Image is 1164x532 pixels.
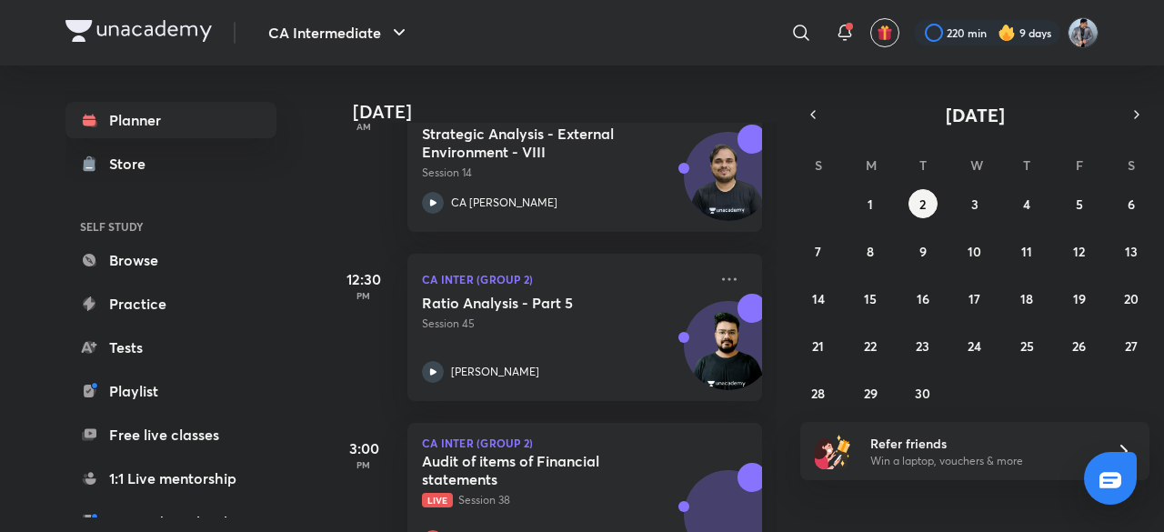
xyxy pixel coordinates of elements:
[1012,189,1041,218] button: September 4, 2025
[946,103,1005,127] span: [DATE]
[1021,243,1032,260] abbr: September 11, 2025
[915,385,930,402] abbr: September 30, 2025
[908,189,938,218] button: September 2, 2025
[1012,331,1041,360] button: September 25, 2025
[422,437,748,448] p: CA Inter (Group 2)
[327,290,400,301] p: PM
[917,290,929,307] abbr: September 16, 2025
[919,196,926,213] abbr: September 2, 2025
[1125,337,1138,355] abbr: September 27, 2025
[327,121,400,132] p: AM
[1068,17,1099,48] img: Manthan Hasija
[812,337,824,355] abbr: September 21, 2025
[856,331,885,360] button: September 22, 2025
[815,243,821,260] abbr: September 7, 2025
[870,18,899,47] button: avatar
[804,378,833,407] button: September 28, 2025
[968,290,980,307] abbr: September 17, 2025
[864,290,877,307] abbr: September 15, 2025
[856,189,885,218] button: September 1, 2025
[65,102,276,138] a: Planner
[685,311,772,398] img: Avatar
[968,337,981,355] abbr: September 24, 2025
[1128,196,1135,213] abbr: September 6, 2025
[422,452,648,488] h5: Audit of items of Financial statements
[327,268,400,290] h5: 12:30
[1117,284,1146,313] button: September 20, 2025
[856,236,885,266] button: September 8, 2025
[1065,331,1094,360] button: September 26, 2025
[919,243,927,260] abbr: September 9, 2025
[916,337,929,355] abbr: September 23, 2025
[812,290,825,307] abbr: September 14, 2025
[866,156,877,174] abbr: Monday
[422,493,453,507] span: Live
[65,460,276,497] a: 1:1 Live mentorship
[685,142,772,229] img: Avatar
[815,433,851,469] img: referral
[868,196,873,213] abbr: September 1, 2025
[1073,243,1085,260] abbr: September 12, 2025
[870,434,1094,453] h6: Refer friends
[968,243,981,260] abbr: September 10, 2025
[65,242,276,278] a: Browse
[1076,156,1083,174] abbr: Friday
[864,337,877,355] abbr: September 22, 2025
[960,284,989,313] button: September 17, 2025
[919,156,927,174] abbr: Tuesday
[908,331,938,360] button: September 23, 2025
[1065,236,1094,266] button: September 12, 2025
[327,437,400,459] h5: 3:00
[257,15,421,51] button: CA Intermediate
[908,378,938,407] button: September 30, 2025
[65,286,276,322] a: Practice
[1012,236,1041,266] button: September 11, 2025
[826,102,1124,127] button: [DATE]
[327,459,400,470] p: PM
[815,156,822,174] abbr: Sunday
[422,125,648,161] h5: Strategic Analysis - External Environment - VIII
[1117,236,1146,266] button: September 13, 2025
[65,20,212,42] img: Company Logo
[856,378,885,407] button: September 29, 2025
[422,316,707,332] p: Session 45
[864,385,878,402] abbr: September 29, 2025
[970,156,983,174] abbr: Wednesday
[109,153,156,175] div: Store
[1012,284,1041,313] button: September 18, 2025
[422,294,648,312] h5: Ratio Analysis - Part 5
[65,373,276,409] a: Playlist
[1073,290,1086,307] abbr: September 19, 2025
[65,211,276,242] h6: SELF STUDY
[856,284,885,313] button: September 15, 2025
[804,331,833,360] button: September 21, 2025
[1117,189,1146,218] button: September 6, 2025
[870,453,1094,469] p: Win a laptop, vouchers & more
[1117,331,1146,360] button: September 27, 2025
[804,236,833,266] button: September 7, 2025
[960,331,989,360] button: September 24, 2025
[65,417,276,453] a: Free live classes
[960,189,989,218] button: September 3, 2025
[877,25,893,41] img: avatar
[422,492,707,508] p: Session 38
[811,385,825,402] abbr: September 28, 2025
[804,284,833,313] button: September 14, 2025
[1065,284,1094,313] button: September 19, 2025
[1128,156,1135,174] abbr: Saturday
[867,243,874,260] abbr: September 8, 2025
[971,196,978,213] abbr: September 3, 2025
[65,329,276,366] a: Tests
[1124,290,1139,307] abbr: September 20, 2025
[908,236,938,266] button: September 9, 2025
[1072,337,1086,355] abbr: September 26, 2025
[1065,189,1094,218] button: September 5, 2025
[353,101,780,123] h4: [DATE]
[1125,243,1138,260] abbr: September 13, 2025
[422,165,707,181] p: Session 14
[1076,196,1083,213] abbr: September 5, 2025
[908,284,938,313] button: September 16, 2025
[451,364,539,380] p: [PERSON_NAME]
[1023,156,1030,174] abbr: Thursday
[1023,196,1030,213] abbr: September 4, 2025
